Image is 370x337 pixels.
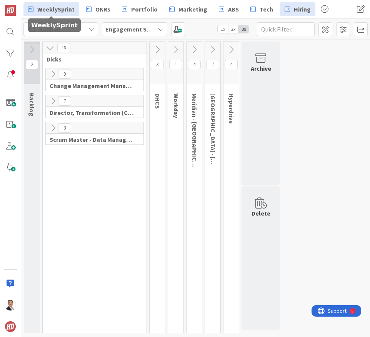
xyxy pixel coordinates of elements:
[23,2,79,16] a: WeeklySprint
[28,93,36,116] span: Backlog
[214,2,243,16] a: ABS
[5,300,16,310] img: SL
[31,22,78,29] h5: WeeklySprint
[40,3,42,9] div: 5
[82,2,115,16] a: OKRs
[228,25,238,33] span: 2x
[225,60,238,69] span: 4
[57,43,70,52] span: 19
[172,93,180,118] span: Workday
[188,60,201,69] span: 4
[246,2,278,16] a: Tech
[218,25,228,33] span: 1x
[178,5,207,14] span: Marketing
[294,5,311,14] span: Hiring
[280,2,315,16] a: Hiring
[50,82,134,90] span: Change Management Manager
[50,136,134,143] span: Scrum Master - Data Management (CLOSED)
[25,60,38,69] span: 2
[257,22,315,36] input: Quick Filter...
[260,5,273,14] span: Tech
[105,25,166,33] b: Engagement Staffing
[5,5,16,16] img: Visit kanbanzone.com
[252,209,270,218] div: Delete
[50,109,134,116] span: Director, Transformation (CLOSED)
[251,64,271,73] div: Archive
[47,55,137,63] span: Dicks
[238,25,249,33] span: 3x
[209,93,217,232] span: Fulton - Philadelphia Local
[191,93,198,204] span: Meridian - Toronto Remote
[165,2,212,16] a: Marketing
[58,70,71,79] span: 9
[5,321,16,332] img: avatar
[169,60,182,69] span: 1
[58,96,71,106] span: 7
[37,5,75,14] span: WeeklySprint
[228,93,235,124] span: Hyperdrive
[95,5,110,14] span: OKRs
[154,93,162,109] span: DHCS
[16,1,35,10] span: Support
[58,123,71,133] span: 3
[131,5,158,14] span: Portfolio
[228,5,239,14] span: ABS
[117,2,162,16] a: Portfolio
[151,60,164,69] span: 3
[206,60,219,69] span: 7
